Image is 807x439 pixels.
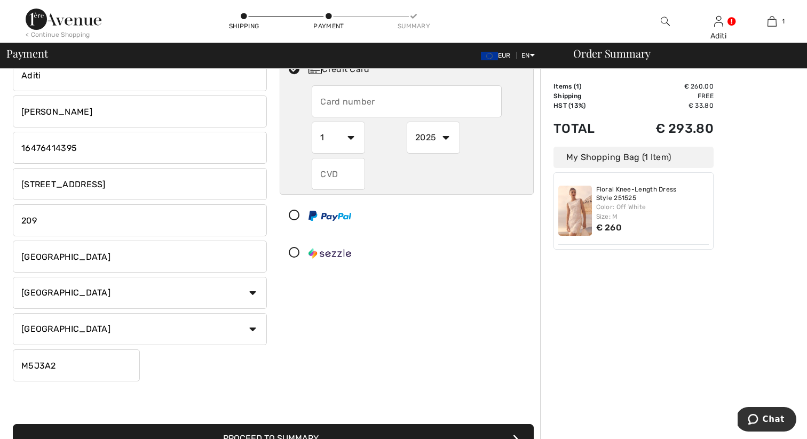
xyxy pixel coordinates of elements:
div: < Continue Shopping [26,30,90,39]
input: Address line 2 [13,204,267,236]
div: Summary [398,21,430,31]
span: EUR [481,52,515,59]
img: search the website [661,15,670,28]
img: PayPal [308,211,351,221]
div: My Shopping Bag (1 Item) [553,147,714,168]
div: Shipping [228,21,260,31]
div: Payment [313,21,345,31]
input: Card number [312,85,502,117]
div: Order Summary [560,48,801,59]
span: 1 [782,17,785,26]
input: Address line 1 [13,168,267,200]
td: Total [553,110,620,147]
span: € 260 [596,222,622,233]
span: Payment [6,48,48,59]
input: Mobile [13,132,267,164]
iframe: Opens a widget where you can chat to one of our agents [738,407,796,434]
img: Credit Card [308,65,322,74]
img: My Bag [768,15,777,28]
div: Credit Card [308,63,526,76]
div: Aditi [692,30,745,42]
td: Shipping [553,91,620,101]
td: Free [620,91,714,101]
img: Floral Knee-Length Dress Style 251525 [558,186,592,236]
img: My Info [714,15,723,28]
input: First name [13,59,267,91]
td: € 293.80 [620,110,714,147]
img: Euro [481,52,498,60]
span: EN [521,52,535,59]
img: 1ère Avenue [26,9,101,30]
a: 1 [746,15,798,28]
input: City [13,241,267,273]
img: Sezzle [308,248,351,259]
input: CVD [312,158,365,190]
a: Floral Knee-Length Dress Style 251525 [596,186,709,202]
a: Sign In [714,16,723,26]
td: € 260.00 [620,82,714,91]
input: Zip/Postal Code [13,349,140,381]
div: Color: Off White Size: M [596,202,709,221]
span: 1 [576,83,579,90]
td: € 33.80 [620,101,714,110]
td: HST (13%) [553,101,620,110]
input: Last name [13,95,267,127]
td: Items ( ) [553,82,620,91]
